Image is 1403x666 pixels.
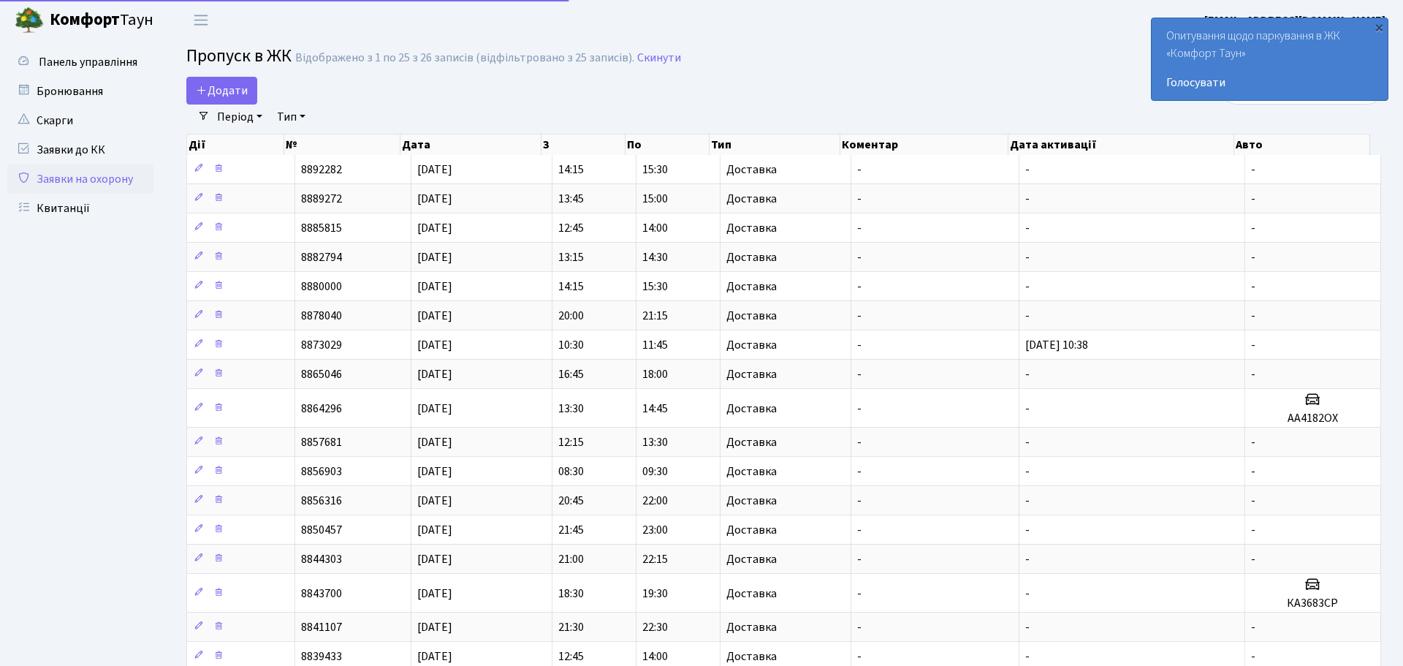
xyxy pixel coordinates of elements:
span: - [857,648,862,665]
h5: АА4182ОХ [1251,412,1375,425]
span: Доставка [726,524,777,536]
span: - [1251,493,1255,509]
span: 8857681 [301,434,342,450]
span: - [857,191,862,207]
span: - [1025,619,1030,635]
span: 8889272 [301,191,342,207]
span: Доставка [726,339,777,351]
span: - [857,522,862,538]
button: Переключити навігацію [183,8,219,32]
span: - [857,551,862,567]
a: Додати [186,77,257,105]
span: 13:30 [558,401,584,417]
span: 09:30 [642,463,668,480]
span: Доставка [726,588,777,599]
span: 8880000 [301,279,342,295]
span: [DATE] [417,586,452,602]
span: - [1025,648,1030,665]
span: 14:15 [558,162,584,178]
span: 8892282 [301,162,342,178]
th: Дата [400,135,541,155]
span: - [1251,191,1255,207]
span: - [857,586,862,602]
span: [DATE] 10:38 [1025,337,1088,353]
span: - [1251,551,1255,567]
span: 8865046 [301,366,342,382]
span: - [1025,308,1030,324]
span: 14:00 [642,648,668,665]
span: 8841107 [301,619,342,635]
span: - [857,308,862,324]
span: Доставка [726,193,777,205]
span: 23:00 [642,522,668,538]
span: Доставка [726,222,777,234]
span: 11:45 [642,337,668,353]
span: - [1251,279,1255,295]
span: Доставка [726,164,777,175]
span: - [1251,619,1255,635]
span: [DATE] [417,279,452,295]
span: - [857,493,862,509]
th: Тип [710,135,840,155]
span: - [1251,366,1255,382]
span: 08:30 [558,463,584,480]
div: Відображено з 1 по 25 з 26 записів (відфільтровано з 25 записів). [295,51,634,65]
span: - [1251,162,1255,178]
span: - [857,220,862,236]
span: 8864296 [301,401,342,417]
b: [EMAIL_ADDRESS][DOMAIN_NAME] [1204,12,1385,29]
span: [DATE] [417,366,452,382]
span: - [857,401,862,417]
h5: КА3683СР [1251,597,1375,610]
span: 21:45 [558,522,584,538]
span: Доставка [726,651,777,662]
span: [DATE] [417,551,452,567]
span: Пропуск в ЖК [186,43,292,69]
span: 22:00 [642,493,668,509]
span: 13:45 [558,191,584,207]
div: × [1372,20,1386,34]
span: 8885815 [301,220,342,236]
span: - [1251,522,1255,538]
img: logo.png [15,6,44,35]
span: - [1025,162,1030,178]
span: - [1251,220,1255,236]
span: 8873029 [301,337,342,353]
span: 8850457 [301,522,342,538]
span: 22:15 [642,551,668,567]
span: 14:30 [642,249,668,265]
a: Квитанції [7,194,153,223]
span: [DATE] [417,308,452,324]
span: - [1025,220,1030,236]
span: 18:30 [558,586,584,602]
span: - [1025,401,1030,417]
span: 8882794 [301,249,342,265]
span: 8878040 [301,308,342,324]
span: Доставка [726,436,777,448]
span: - [857,249,862,265]
span: - [857,463,862,480]
span: - [1251,463,1255,480]
span: 12:45 [558,220,584,236]
span: Доставка [726,466,777,477]
span: 12:15 [558,434,584,450]
a: Скарги [7,106,153,135]
span: - [857,434,862,450]
span: 20:45 [558,493,584,509]
span: [DATE] [417,619,452,635]
th: Коментар [840,135,1008,155]
span: 8856903 [301,463,342,480]
span: Доставка [726,621,777,633]
a: Скинути [637,51,681,65]
span: - [1251,249,1255,265]
span: 18:00 [642,366,668,382]
span: [DATE] [417,337,452,353]
span: 8856316 [301,493,342,509]
span: - [1025,586,1030,602]
span: - [1025,249,1030,265]
span: [DATE] [417,220,452,236]
span: [DATE] [417,648,452,665]
span: Доставка [726,403,777,415]
th: Дата активації [1008,135,1234,155]
span: - [1025,279,1030,295]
